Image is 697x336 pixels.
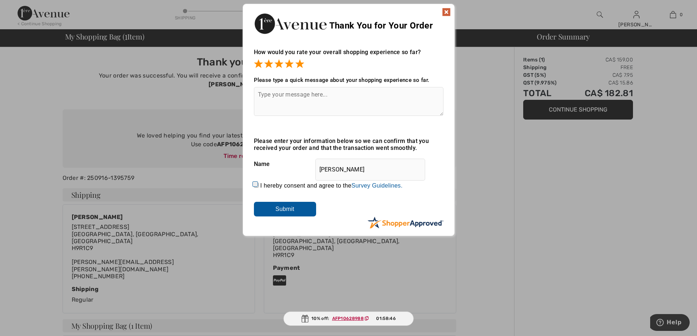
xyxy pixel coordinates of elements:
[254,41,443,69] div: How would you rate your overall shopping experience so far?
[254,77,443,83] div: Please type a quick message about your shopping experience so far.
[254,11,327,36] img: Thank You for Your Order
[260,182,402,189] label: I hereby consent and agree to the
[442,8,451,16] img: x
[254,155,443,173] div: Name
[329,20,433,31] span: Thank You for Your Order
[332,316,364,321] ins: AFP10628988
[301,315,308,322] img: Gift.svg
[254,202,316,216] input: Submit
[376,315,396,322] span: 01:58:46
[351,182,402,189] a: Survey Guidelines.
[16,5,31,12] span: Help
[254,137,443,151] div: Please enter your information below so we can confirm that you received your order and that the t...
[283,312,414,326] div: 10% off:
